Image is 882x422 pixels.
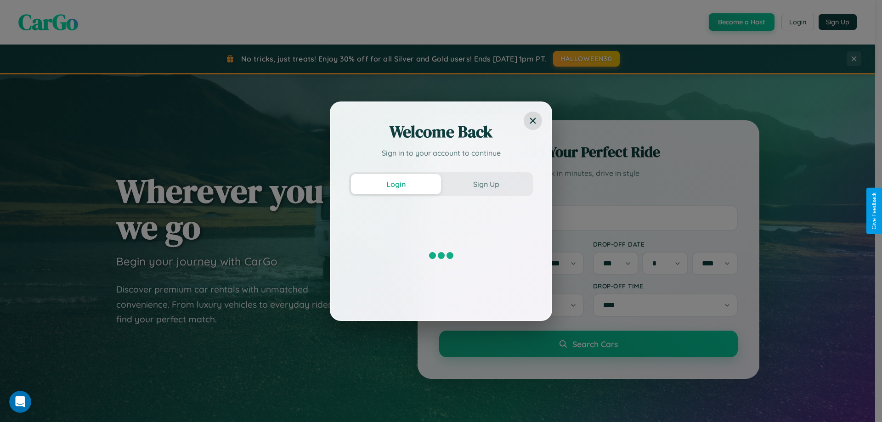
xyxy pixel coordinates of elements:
div: Give Feedback [871,192,877,230]
button: Sign Up [441,174,531,194]
p: Sign in to your account to continue [349,147,533,158]
h2: Welcome Back [349,121,533,143]
iframe: Intercom live chat [9,391,31,413]
button: Login [351,174,441,194]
